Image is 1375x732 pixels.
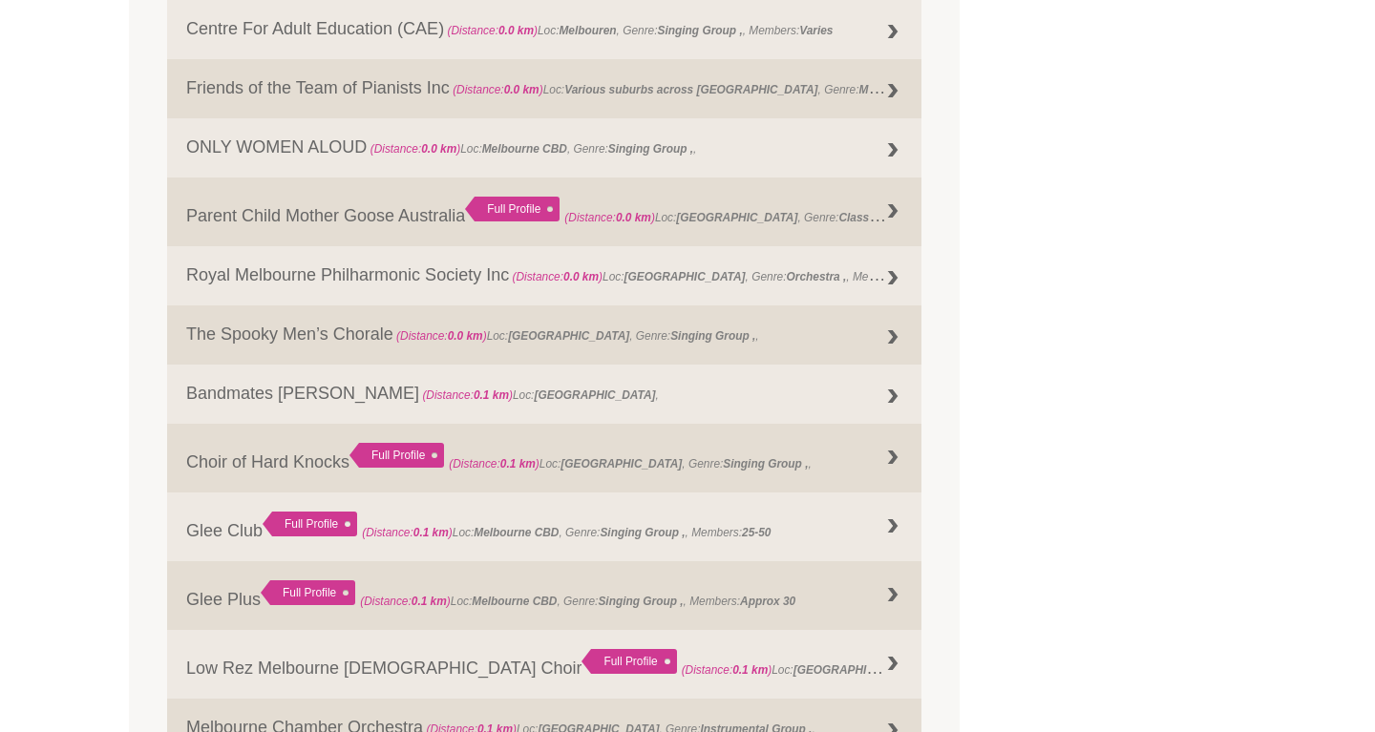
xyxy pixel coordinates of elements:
strong: Singing Group , [723,457,808,471]
strong: Singing Group , [598,595,683,608]
span: (Distance: ) [564,211,655,224]
span: (Distance: ) [422,388,513,402]
strong: Melbourne CBD [482,142,567,156]
strong: Class Workshop , [838,206,934,225]
a: Bandmates [PERSON_NAME] (Distance:0.1 km)Loc:[GEOGRAPHIC_DATA], [167,365,921,424]
strong: 0.0 km [504,83,539,96]
span: Loc: , Genre: , [367,142,696,156]
strong: Orchestra , [787,270,847,283]
strong: Melbourne CBD [472,595,557,608]
a: Glee Plus Full Profile (Distance:0.1 km)Loc:Melbourne CBD, Genre:Singing Group ,, Members:Approx 30 [167,561,921,630]
a: Parent Child Mother Goose Australia Full Profile (Distance:0.0 km)Loc:[GEOGRAPHIC_DATA], Genre:Cl... [167,178,921,246]
strong: Melbourne CBD [474,526,559,539]
strong: Music Session (regular) , [859,78,994,97]
strong: 0.0 km [563,270,599,283]
span: (Distance: ) [512,270,603,283]
span: Loc: , Genre: , Members: [509,265,921,284]
strong: Singing Group , [670,329,755,343]
strong: Approx 30 [740,595,795,608]
span: Loc: , Genre: , Members: [362,526,771,539]
strong: 0.0 km [616,211,651,224]
strong: 0.0 km [421,142,456,156]
strong: [GEOGRAPHIC_DATA] [561,457,682,471]
strong: [GEOGRAPHIC_DATA] [508,329,629,343]
span: Loc: , Genre: , [393,329,759,343]
div: Full Profile [582,649,676,674]
strong: Varies [799,24,833,37]
strong: 0.1 km [474,388,509,402]
span: (Distance: ) [447,24,538,37]
span: Loc: , Genre: , [449,457,812,471]
span: (Distance: ) [370,142,461,156]
span: Loc: , Genre: , Members: [682,659,1111,678]
a: Royal Melbourne Philharmonic Society Inc (Distance:0.0 km)Loc:[GEOGRAPHIC_DATA], Genre:Orchestra ... [167,246,921,305]
strong: 25-50 [742,526,771,539]
strong: 0.1 km [413,526,449,539]
span: (Distance: ) [362,526,453,539]
span: (Distance: ) [396,329,487,343]
strong: Singing Group , [608,142,693,156]
span: Loc: , [419,388,659,402]
strong: 0.1 km [412,595,447,608]
div: Full Profile [263,512,357,536]
a: The Spooky Men’s Chorale (Distance:0.0 km)Loc:[GEOGRAPHIC_DATA], Genre:Singing Group ,, [167,305,921,365]
span: Loc: , Genre: , [450,78,997,97]
strong: 160 [903,270,922,283]
strong: 0.1 km [732,663,768,677]
span: (Distance: ) [682,663,772,677]
div: Full Profile [261,580,355,605]
strong: Singing Group , [600,526,685,539]
span: Loc: , Genre: , Members: [360,595,795,608]
a: Low Rez Melbourne [DEMOGRAPHIC_DATA] Choir Full Profile (Distance:0.1 km)Loc:[GEOGRAPHIC_DATA], G... [167,630,921,699]
div: Full Profile [349,443,444,468]
strong: 0.0 km [498,24,534,37]
span: (Distance: ) [449,457,539,471]
a: ONLY WOMEN ALOUD (Distance:0.0 km)Loc:Melbourne CBD, Genre:Singing Group ,, [167,118,921,178]
strong: [GEOGRAPHIC_DATA] [534,388,655,402]
strong: Melbouren [559,24,616,37]
span: (Distance: ) [453,83,543,96]
strong: [GEOGRAPHIC_DATA] [793,659,915,678]
span: Loc: , Genre: , [564,206,937,225]
strong: Singing Group , [658,24,743,37]
span: Loc: , Genre: , Members: [444,24,833,37]
span: (Distance: ) [360,595,451,608]
a: Choir of Hard Knocks Full Profile (Distance:0.1 km)Loc:[GEOGRAPHIC_DATA], Genre:Singing Group ,, [167,424,921,492]
div: Full Profile [465,197,560,221]
strong: 0.0 km [448,329,483,343]
strong: Various suburbs across [GEOGRAPHIC_DATA] [564,83,817,96]
strong: [GEOGRAPHIC_DATA] [624,270,746,283]
strong: 0.1 km [500,457,536,471]
a: Friends of the Team of Pianists Inc (Distance:0.0 km)Loc:Various suburbs across [GEOGRAPHIC_DATA]... [167,59,921,118]
strong: [GEOGRAPHIC_DATA] [676,211,797,224]
a: Glee Club Full Profile (Distance:0.1 km)Loc:Melbourne CBD, Genre:Singing Group ,, Members:25-50 [167,492,921,561]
